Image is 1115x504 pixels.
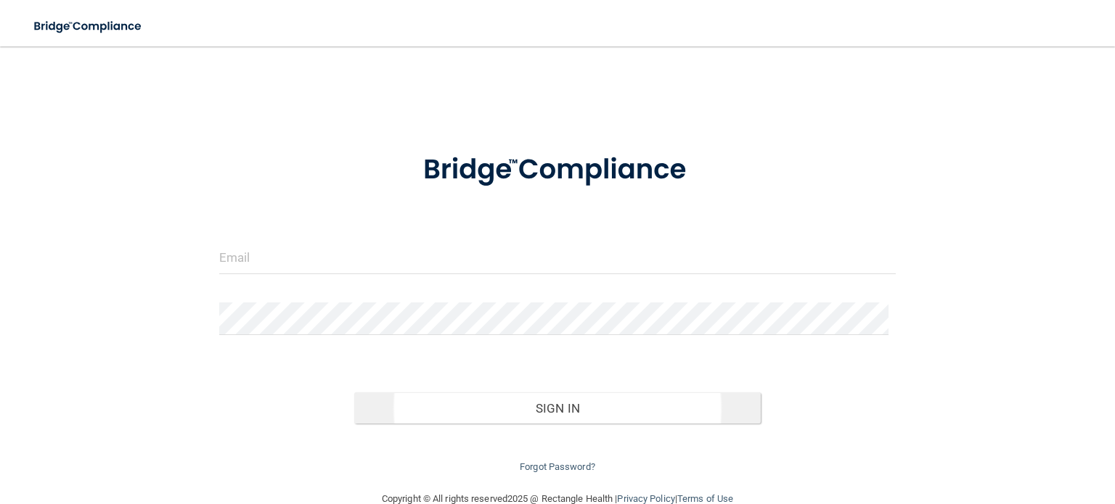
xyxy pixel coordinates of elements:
[354,392,760,424] button: Sign In
[219,241,896,274] input: Email
[865,402,1098,459] iframe: Drift Widget Chat Controller
[677,493,733,504] a: Terms of Use
[520,461,595,472] a: Forgot Password?
[394,133,722,207] img: bridge_compliance_login_screen.278c3ca4.svg
[617,493,674,504] a: Privacy Policy
[22,12,155,41] img: bridge_compliance_login_screen.278c3ca4.svg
